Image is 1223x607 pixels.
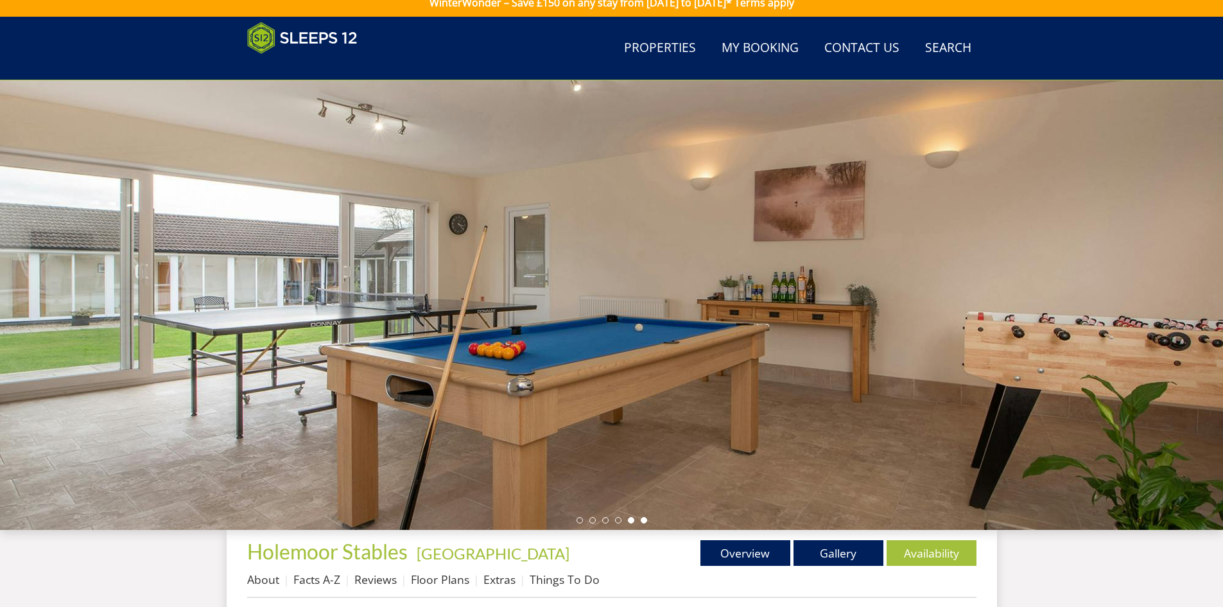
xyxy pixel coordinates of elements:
[700,540,790,566] a: Overview
[241,62,376,73] iframe: Customer reviews powered by Trustpilot
[619,34,701,63] a: Properties
[794,540,883,566] a: Gallery
[412,544,569,563] span: -
[354,572,397,587] a: Reviews
[293,572,340,587] a: Facts A-Z
[716,34,804,63] a: My Booking
[887,540,976,566] a: Availability
[247,539,408,564] span: Holemoor Stables
[819,34,905,63] a: Contact Us
[247,539,412,564] a: Holemoor Stables
[247,572,279,587] a: About
[247,22,358,54] img: Sleeps 12
[483,572,516,587] a: Extras
[920,34,976,63] a: Search
[417,544,569,563] a: [GEOGRAPHIC_DATA]
[411,572,469,587] a: Floor Plans
[530,572,600,587] a: Things To Do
